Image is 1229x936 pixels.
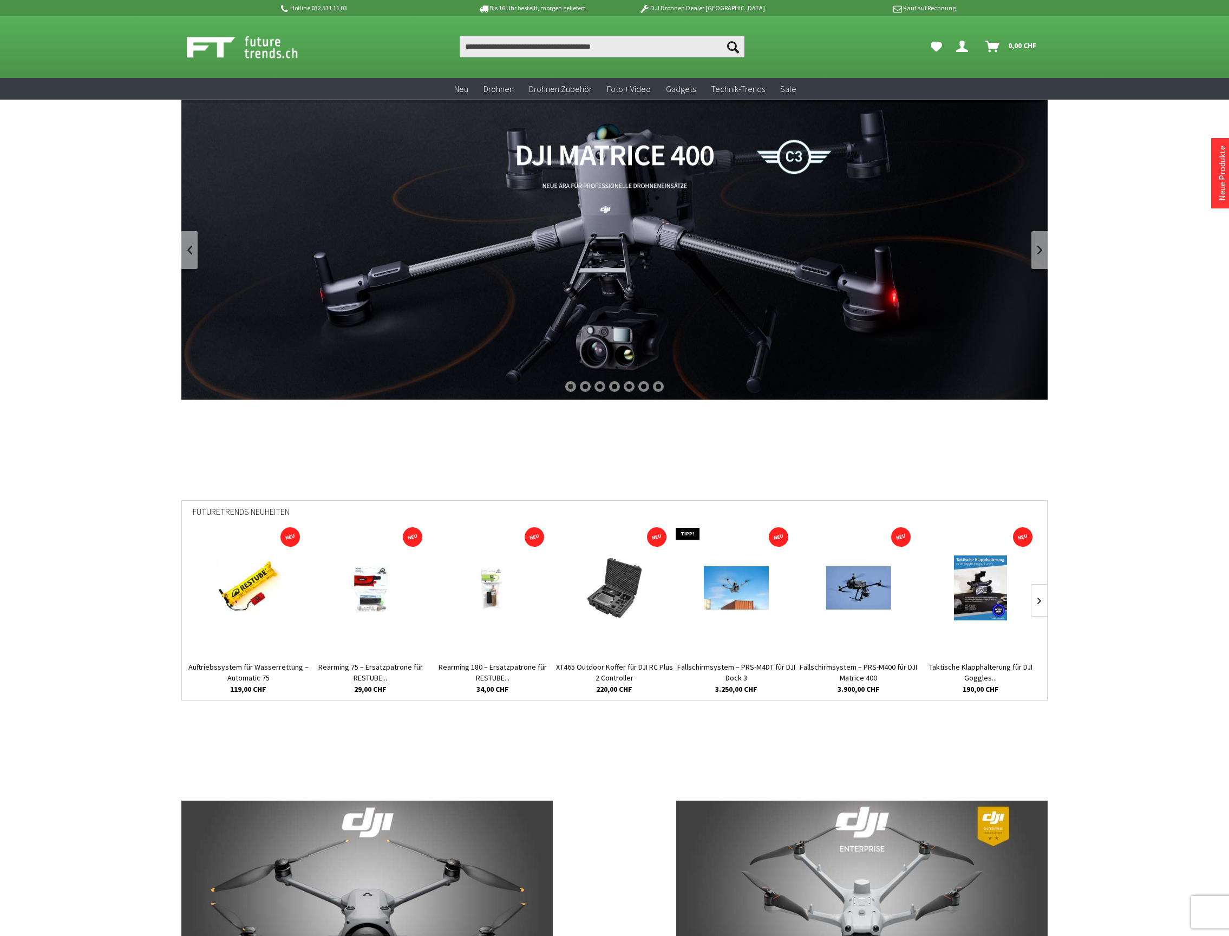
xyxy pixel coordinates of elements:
[580,381,591,392] div: 2
[920,662,1042,683] a: Taktische Klapphalterung für DJI Goggles...
[787,2,956,15] p: Kauf auf Rechnung
[666,83,696,94] span: Gadgets
[963,684,999,695] span: 190,00 CHF
[952,36,977,57] a: Dein Konto
[460,36,744,57] input: Produkt, Marke, Kategorie, EAN, Artikelnummer…
[1217,146,1227,201] a: Neue Produkte
[230,684,266,695] span: 119,00 CHF
[1008,37,1037,54] span: 0,00 CHF
[599,78,658,100] a: Foto + Video
[193,501,1036,531] div: Futuretrends Neuheiten
[565,381,576,392] div: 1
[553,662,675,683] a: XT465 Outdoor Koffer für DJI RC Plus 2 Controller
[454,83,468,94] span: Neu
[594,381,605,392] div: 3
[582,555,647,620] img: XT465 Outdoor Koffer für DJI RC Plus 2 Controller
[925,36,947,57] a: Meine Favoriten
[460,555,525,620] img: Rearming 180 – Ersatzpatrone für RESTUBE Automatic PRO
[797,662,919,683] a: Fallschirmsystem – PRS-M400 für DJI Matrice 400
[954,555,1007,620] img: Taktische Klapphalterung für DJI Goggles Integra, 2 und 3
[704,555,769,620] img: Fallschirmsystem – PRS-M4DT für DJI Dock 3
[447,78,476,100] a: Neu
[483,83,514,94] span: Drohnen
[529,83,592,94] span: Drohnen Zubehör
[773,78,804,100] a: Sale
[703,78,773,100] a: Technik-Trends
[448,2,617,15] p: Bis 16 Uhr bestellt, morgen geliefert.
[676,662,797,683] a: Fallschirmsystem – PRS-M4DT für DJI Dock 3
[187,34,322,61] img: Shop Futuretrends - zur Startseite wechseln
[476,78,521,100] a: Drohnen
[838,684,880,695] span: 3.900,00 CHF
[826,555,891,620] img: Fallschirmsystem – PRS-M400 für DJI Matrice 400
[981,36,1042,57] a: Warenkorb
[432,662,553,683] a: Rearming 180 – Ersatzpatrone für RESTUBE...
[279,2,448,15] p: Hotline 032 511 11 03
[187,662,309,683] a: Auftriebssystem für Wasserrettung – Automatic 75
[715,684,757,695] span: 3.250,00 CHF
[181,100,1048,400] a: DJI Matrice 400
[722,36,744,57] button: Suchen
[338,555,403,620] img: Rearming 75 – Ersatzpatrone für RESTUBE Automatic 75
[658,78,703,100] a: Gadgets
[780,83,796,94] span: Sale
[309,662,431,683] a: Rearming 75 – Ersatzpatrone für RESTUBE...
[607,83,651,94] span: Foto + Video
[216,555,281,620] img: Auftriebssystem für Wasserrettung – Automatic 75
[624,381,635,392] div: 5
[476,684,509,695] span: 34,00 CHF
[711,83,765,94] span: Technik-Trends
[1042,662,1163,683] a: Fallschirmsystem – PRS-M4S für DJI Matrice 4...
[609,381,620,392] div: 4
[653,381,664,392] div: 7
[521,78,599,100] a: Drohnen Zubehör
[617,2,786,15] p: DJI Drohnen Dealer [GEOGRAPHIC_DATA]
[638,381,649,392] div: 6
[354,684,387,695] span: 29,00 CHF
[596,684,632,695] span: 220,00 CHF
